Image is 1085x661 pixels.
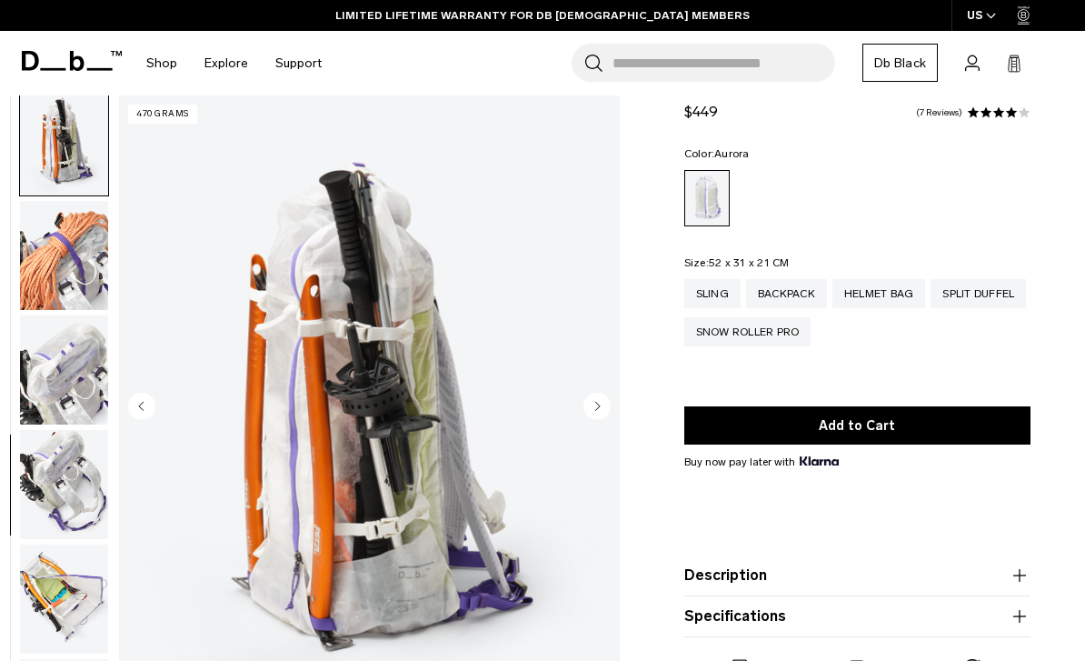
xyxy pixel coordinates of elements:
a: Split Duffel [931,279,1026,308]
button: Next slide [583,393,611,424]
button: Weigh_Lighter_Backpack_25L_14.png [19,544,109,655]
a: Aurora [684,170,730,226]
img: {"height" => 20, "alt" => "Klarna"} [800,456,839,466]
img: Weigh_Lighter_Backpack_25L_12.png [20,315,108,425]
button: Weigh_Lighter_Backpack_25L_11.png [19,200,109,311]
img: Weigh_Lighter_Backpack_25L_13.png [20,430,108,539]
nav: Main Navigation [133,31,335,95]
button: Add to Cart [684,406,1030,445]
a: Support [275,31,322,95]
a: 7 reviews [916,108,962,117]
a: Sling [684,279,741,308]
a: Backpack [746,279,827,308]
a: Helmet Bag [832,279,926,308]
p: 470 grams [128,105,197,124]
span: 52 x 31 x 21 CM [709,256,790,269]
img: Weigh_Lighter_Backpack_25L_14.png [20,545,108,654]
span: $449 [684,103,718,120]
img: Weigh_Lighter_Backpack_25L_10.png [20,87,108,196]
a: Snow Roller Pro [684,317,811,346]
span: Buy now pay later with [684,454,839,470]
legend: Size: [684,257,790,268]
a: Db Black [862,44,938,82]
a: Explore [204,31,248,95]
a: LIMITED LIFETIME WARRANTY FOR DB [DEMOGRAPHIC_DATA] MEMBERS [335,7,750,24]
img: Weigh_Lighter_Backpack_25L_11.png [20,201,108,310]
button: Description [684,565,1030,586]
legend: Color: [684,148,750,159]
button: Weigh_Lighter_Backpack_25L_10.png [19,86,109,197]
button: Specifications [684,606,1030,627]
a: Shop [146,31,177,95]
button: Weigh_Lighter_Backpack_25L_12.png [19,315,109,426]
span: Aurora [714,147,750,160]
button: Weigh_Lighter_Backpack_25L_13.png [19,429,109,540]
button: Previous slide [128,393,155,424]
